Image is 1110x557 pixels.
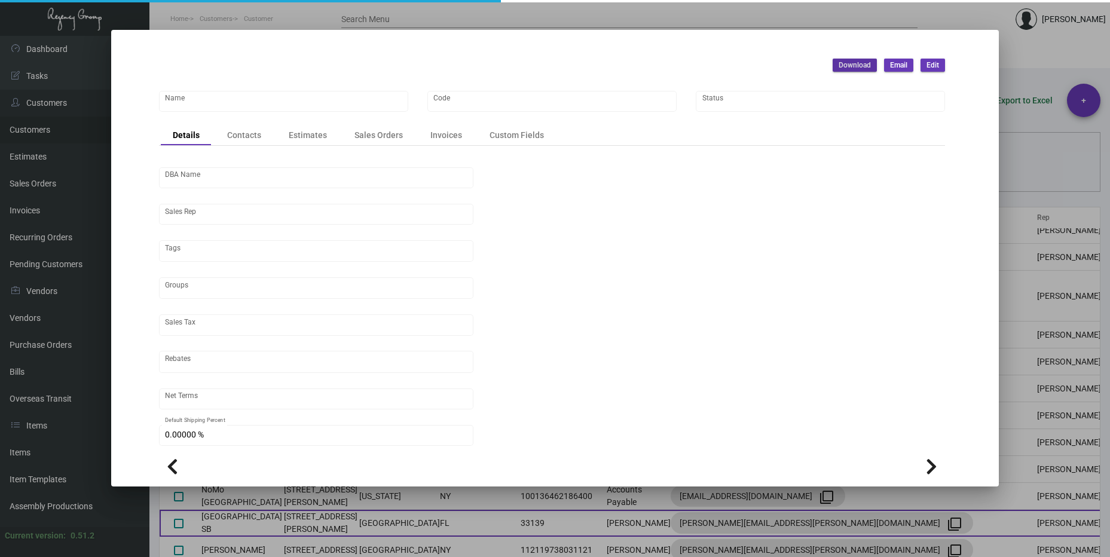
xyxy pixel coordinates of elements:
span: Download [839,60,871,71]
span: Edit [926,60,939,71]
button: Email [884,59,913,72]
div: Contacts [227,129,261,142]
div: Details [173,129,200,142]
span: Email [890,60,907,71]
div: Invoices [430,129,462,142]
div: Current version: [5,530,66,542]
button: Edit [921,59,945,72]
div: 0.51.2 [71,530,94,542]
div: Estimates [289,129,327,142]
button: Download [833,59,877,72]
div: Custom Fields [490,129,544,142]
div: Sales Orders [354,129,403,142]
